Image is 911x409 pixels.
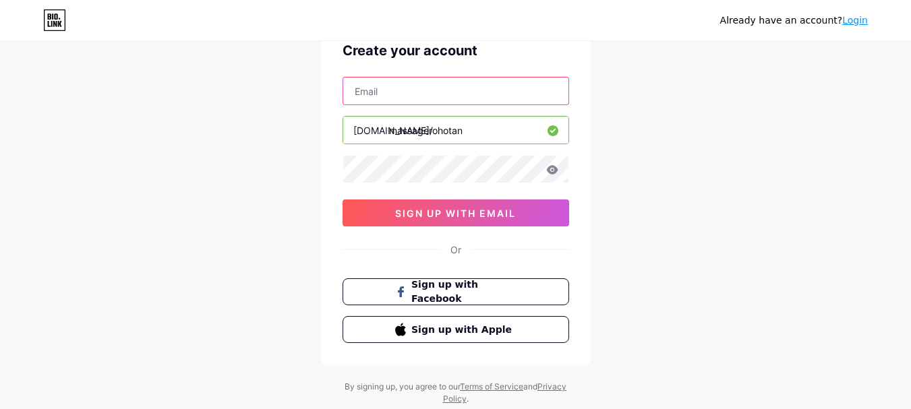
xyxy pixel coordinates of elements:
div: Or [450,243,461,257]
input: username [343,117,568,144]
button: Sign up with Apple [343,316,569,343]
button: sign up with email [343,199,569,226]
div: Create your account [343,40,569,61]
button: Sign up with Facebook [343,278,569,305]
span: Sign up with Facebook [411,278,516,306]
div: Already have an account? [720,13,868,28]
div: By signing up, you agree to our and . [341,381,570,405]
a: Login [842,15,868,26]
input: Email [343,77,568,104]
div: [DOMAIN_NAME]/ [353,123,433,137]
a: Terms of Service [460,381,523,391]
span: sign up with email [395,208,516,219]
span: Sign up with Apple [411,323,516,337]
